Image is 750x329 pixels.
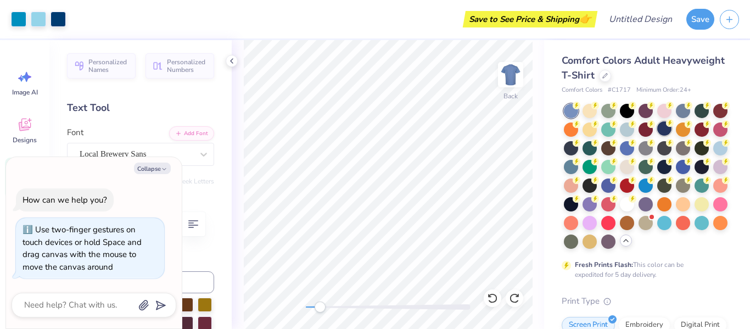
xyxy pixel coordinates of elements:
button: Save [686,9,714,30]
label: Font [67,126,83,139]
span: Designs [13,136,37,144]
button: Collapse [134,163,171,174]
div: Print Type [562,295,728,308]
div: This color can be expedited for 5 day delivery. [575,260,710,280]
span: Comfort Colors Adult Heavyweight T-Shirt [562,54,725,82]
div: Accessibility label [315,302,326,313]
span: Personalized Numbers [167,58,208,74]
div: Text Tool [67,101,214,115]
span: # C1717 [608,86,631,95]
span: Comfort Colors [562,86,602,95]
div: Use two-finger gestures on touch devices or hold Space and drag canvas with the mouse to move the... [23,224,142,272]
button: Add Font [169,126,214,141]
input: Untitled Design [600,8,681,30]
strong: Fresh Prints Flash: [575,260,633,269]
div: Save to See Price & Shipping [466,11,595,27]
button: Personalized Names [67,53,136,79]
div: Back [503,91,518,101]
span: Image AI [12,88,38,97]
span: 👉 [579,12,591,25]
span: Personalized Names [88,58,129,74]
button: Personalized Numbers [145,53,214,79]
span: Minimum Order: 24 + [636,86,691,95]
img: Back [500,64,522,86]
div: How can we help you? [23,194,107,205]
